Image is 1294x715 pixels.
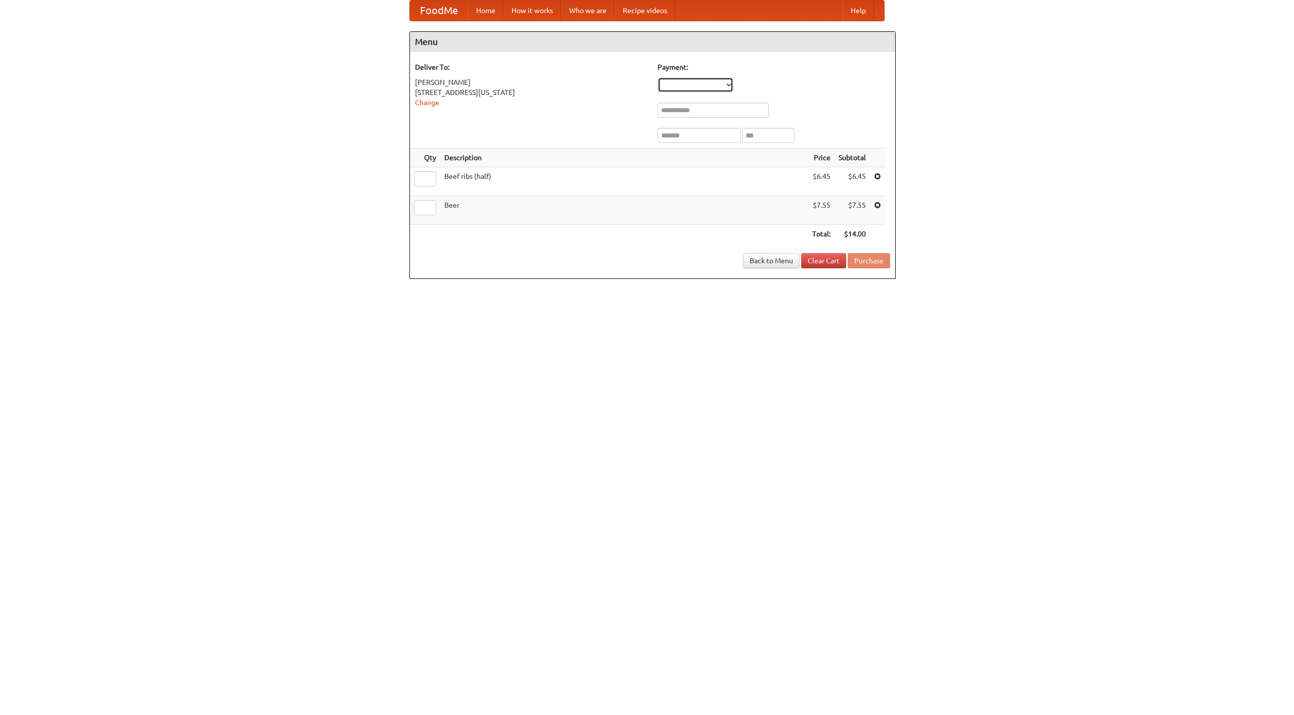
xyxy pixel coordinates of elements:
[848,253,890,268] button: Purchase
[410,32,895,52] h4: Menu
[468,1,503,21] a: Home
[503,1,561,21] a: How it works
[801,253,846,268] a: Clear Cart
[808,149,835,167] th: Price
[808,196,835,225] td: $7.55
[835,167,870,196] td: $6.45
[415,62,648,72] h5: Deliver To:
[615,1,675,21] a: Recipe videos
[808,167,835,196] td: $6.45
[440,196,808,225] td: Beer
[415,77,648,87] div: [PERSON_NAME]
[835,225,870,244] th: $14.00
[743,253,800,268] a: Back to Menu
[415,99,439,107] a: Change
[835,196,870,225] td: $7.55
[658,62,890,72] h5: Payment:
[415,87,648,98] div: [STREET_ADDRESS][US_STATE]
[410,149,440,167] th: Qty
[561,1,615,21] a: Who we are
[440,167,808,196] td: Beef ribs (half)
[843,1,874,21] a: Help
[808,225,835,244] th: Total:
[440,149,808,167] th: Description
[835,149,870,167] th: Subtotal
[410,1,468,21] a: FoodMe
